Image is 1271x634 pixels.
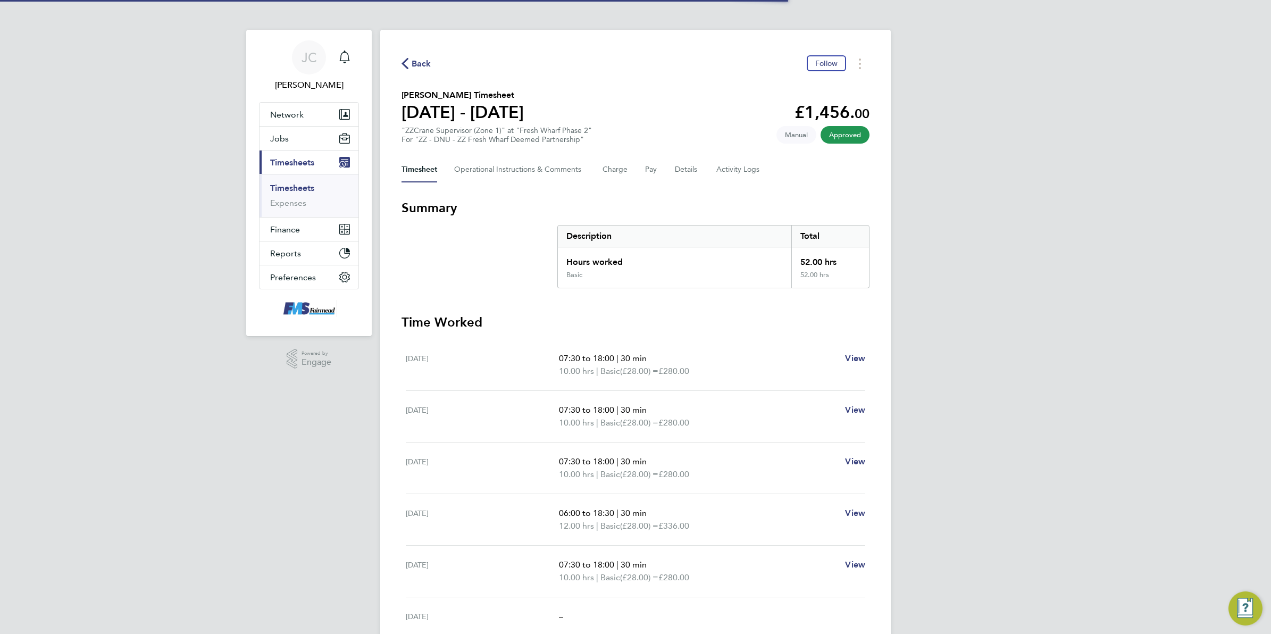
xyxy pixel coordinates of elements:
[616,456,618,466] span: |
[260,127,358,150] button: Jobs
[302,358,331,367] span: Engage
[845,352,865,365] a: View
[821,126,869,144] span: This timesheet has been approved.
[260,241,358,265] button: Reports
[406,455,559,481] div: [DATE]
[402,314,869,331] h3: Time Worked
[845,456,865,466] span: View
[616,560,618,570] span: |
[558,226,791,247] div: Description
[791,247,869,271] div: 52.00 hrs
[559,611,563,621] span: –
[402,57,431,70] button: Back
[559,572,594,582] span: 10.00 hrs
[791,226,869,247] div: Total
[658,521,689,531] span: £336.00
[406,507,559,532] div: [DATE]
[557,225,869,288] div: Summary
[270,272,316,282] span: Preferences
[270,157,314,168] span: Timesheets
[559,469,594,479] span: 10.00 hrs
[559,405,614,415] span: 07:30 to 18:00
[645,157,658,182] button: Pay
[621,508,647,518] span: 30 min
[302,51,317,64] span: JC
[596,418,598,428] span: |
[621,405,647,415] span: 30 min
[270,110,304,120] span: Network
[402,89,524,102] h2: [PERSON_NAME] Timesheet
[246,30,372,336] nav: Main navigation
[259,79,359,91] span: Joanne Conway
[658,418,689,428] span: £280.00
[658,469,689,479] span: £280.00
[259,300,359,317] a: Go to home page
[270,198,306,208] a: Expenses
[566,271,582,279] div: Basic
[270,224,300,235] span: Finance
[616,405,618,415] span: |
[559,366,594,376] span: 10.00 hrs
[603,157,628,182] button: Charge
[845,558,865,571] a: View
[596,521,598,531] span: |
[596,572,598,582] span: |
[845,455,865,468] a: View
[402,135,592,144] div: For "ZZ - DNU - ZZ Fresh Wharf Deemed Partnership"
[302,349,331,358] span: Powered by
[412,57,431,70] span: Back
[845,508,865,518] span: View
[600,571,620,584] span: Basic
[658,572,689,582] span: £280.00
[616,508,618,518] span: |
[402,126,592,144] div: "ZZCrane Supervisor (Zone 1)" at "Fresh Wharf Phase 2"
[559,508,614,518] span: 06:00 to 18:30
[620,418,658,428] span: (£28.00) =
[658,366,689,376] span: £280.00
[402,102,524,123] h1: [DATE] - [DATE]
[559,521,594,531] span: 12.00 hrs
[600,365,620,378] span: Basic
[281,300,337,317] img: f-mead-logo-retina.png
[620,366,658,376] span: (£28.00) =
[270,134,289,144] span: Jobs
[260,174,358,217] div: Timesheets
[559,353,614,363] span: 07:30 to 18:00
[600,520,620,532] span: Basic
[454,157,586,182] button: Operational Instructions & Comments
[616,353,618,363] span: |
[845,507,865,520] a: View
[600,468,620,481] span: Basic
[621,353,647,363] span: 30 min
[795,102,869,122] app-decimal: £1,456.
[596,469,598,479] span: |
[850,55,869,72] button: Timesheets Menu
[596,366,598,376] span: |
[776,126,816,144] span: This timesheet was manually created.
[620,469,658,479] span: (£28.00) =
[845,353,865,363] span: View
[845,405,865,415] span: View
[260,218,358,241] button: Finance
[270,248,301,258] span: Reports
[791,271,869,288] div: 52.00 hrs
[260,151,358,174] button: Timesheets
[620,521,658,531] span: (£28.00) =
[600,416,620,429] span: Basic
[815,59,838,68] span: Follow
[260,265,358,289] button: Preferences
[406,558,559,584] div: [DATE]
[559,456,614,466] span: 07:30 to 18:00
[855,106,869,121] span: 00
[845,404,865,416] a: View
[621,560,647,570] span: 30 min
[558,247,791,271] div: Hours worked
[621,456,647,466] span: 30 min
[260,103,358,126] button: Network
[807,55,846,71] button: Follow
[620,572,658,582] span: (£28.00) =
[406,610,559,623] div: [DATE]
[287,349,332,369] a: Powered byEngage
[559,560,614,570] span: 07:30 to 18:00
[675,157,699,182] button: Details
